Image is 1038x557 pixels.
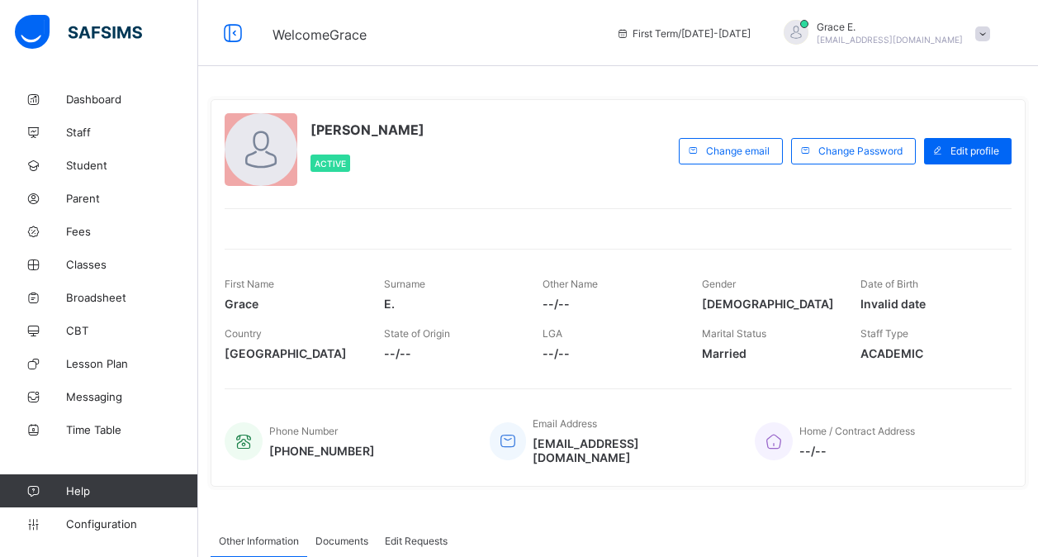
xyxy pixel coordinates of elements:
[706,145,770,157] span: Change email
[66,93,198,106] span: Dashboard
[66,192,198,205] span: Parent
[66,390,198,403] span: Messaging
[66,258,198,271] span: Classes
[860,346,995,360] span: ACADEMIC
[533,436,730,464] span: [EMAIL_ADDRESS][DOMAIN_NAME]
[66,484,197,497] span: Help
[543,278,598,290] span: Other Name
[384,278,425,290] span: Surname
[860,297,995,311] span: Invalid date
[384,327,450,340] span: State of Origin
[225,327,262,340] span: Country
[66,517,197,531] span: Configuration
[543,297,677,311] span: --/--
[702,346,837,360] span: Married
[15,15,142,50] img: safsims
[219,535,299,547] span: Other Information
[225,297,359,311] span: Grace
[533,417,597,430] span: Email Address
[66,357,198,370] span: Lesson Plan
[702,327,766,340] span: Marital Status
[66,126,198,139] span: Staff
[315,535,368,547] span: Documents
[818,145,903,157] span: Change Password
[799,425,915,437] span: Home / Contract Address
[616,27,751,40] span: session/term information
[702,278,736,290] span: Gender
[66,291,198,304] span: Broadsheet
[817,35,963,45] span: [EMAIL_ADDRESS][DOMAIN_NAME]
[225,278,274,290] span: First Name
[315,159,346,169] span: Active
[269,444,375,458] span: [PHONE_NUMBER]
[310,121,424,138] span: [PERSON_NAME]
[384,346,519,360] span: --/--
[767,20,998,47] div: GraceE.
[385,535,448,547] span: Edit Requests
[950,145,999,157] span: Edit profile
[543,327,562,340] span: LGA
[66,159,198,172] span: Student
[799,444,915,458] span: --/--
[384,297,519,311] span: E.
[273,26,367,43] span: Welcome Grace
[66,423,198,436] span: Time Table
[543,346,677,360] span: --/--
[702,297,837,311] span: [DEMOGRAPHIC_DATA]
[66,324,198,337] span: CBT
[66,225,198,238] span: Fees
[860,278,918,290] span: Date of Birth
[817,21,963,33] span: Grace E.
[860,327,908,340] span: Staff Type
[269,425,338,437] span: Phone Number
[225,346,359,360] span: [GEOGRAPHIC_DATA]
